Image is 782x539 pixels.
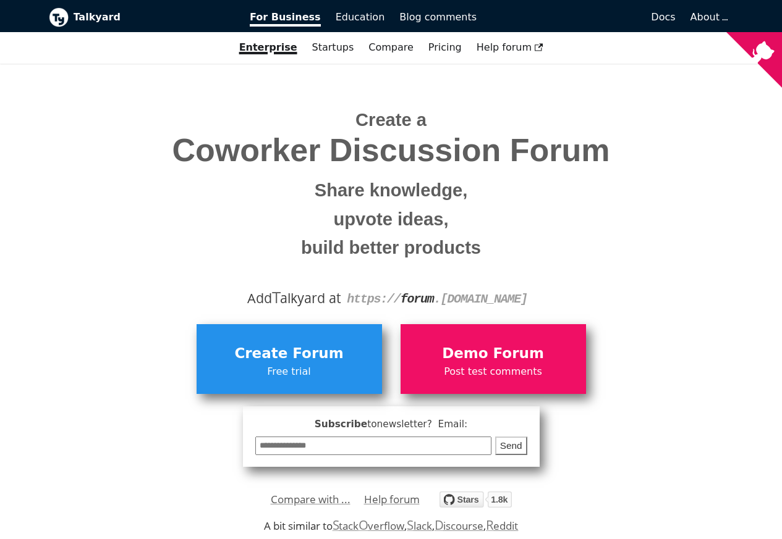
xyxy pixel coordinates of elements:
a: Star debiki/talkyard on GitHub [440,493,512,511]
a: Create ForumFree trial [197,324,382,393]
a: Help forum [469,37,551,58]
a: Compare [368,41,414,53]
a: Reddit [486,519,518,533]
strong: forum [401,292,434,306]
span: Create a [355,110,427,130]
img: Talkyard logo [49,7,69,27]
span: Create Forum [203,342,376,366]
a: Compare with ... [271,490,351,509]
a: Education [328,7,393,28]
span: Coworker Discussion Forum [58,133,725,168]
div: Add alkyard at [58,288,725,309]
a: For Business [242,7,328,28]
span: Subscribe [255,417,527,432]
span: Help forum [477,41,543,53]
span: For Business [250,11,321,27]
small: build better products [58,233,725,262]
span: S [333,516,339,533]
span: R [486,516,494,533]
span: to newsletter ? Email: [367,419,467,430]
code: https:// . [DOMAIN_NAME] [347,292,527,306]
b: Talkyard [74,9,233,25]
button: Send [495,437,527,456]
span: O [359,516,368,533]
a: StackOverflow [333,519,405,533]
a: Talkyard logoTalkyard [49,7,233,27]
span: Education [336,11,385,23]
a: Slack [407,519,431,533]
span: Docs [651,11,675,23]
span: S [407,516,414,533]
span: Blog comments [399,11,477,23]
a: Startups [305,37,362,58]
a: Blog comments [392,7,484,28]
a: About [691,11,726,23]
span: Free trial [203,364,376,380]
a: Help forum [364,490,420,509]
span: Demo Forum [407,342,580,366]
span: Post test comments [407,364,580,380]
span: T [272,286,281,308]
a: Discourse [435,519,483,533]
a: Demo ForumPost test comments [401,324,586,393]
span: D [435,516,444,533]
a: Enterprise [232,37,305,58]
small: Share knowledge, [58,176,725,205]
a: Docs [484,7,683,28]
a: Pricing [421,37,469,58]
img: talkyard.svg [440,491,512,508]
small: upvote ideas, [58,205,725,234]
